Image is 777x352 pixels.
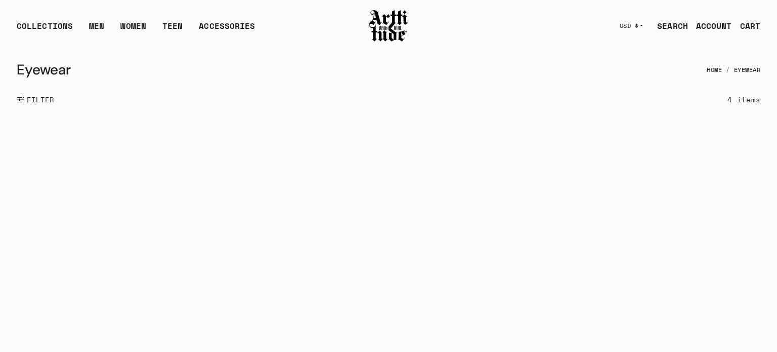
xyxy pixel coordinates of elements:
span: FILTER [25,95,55,105]
a: SEARCH [649,16,688,36]
a: MEN [89,20,104,40]
a: Open cart [732,16,760,36]
a: ACCOUNT [688,16,732,36]
button: Show filters [17,89,55,111]
div: CART [740,20,760,32]
li: Eyewear [722,59,760,81]
a: Home [707,59,722,81]
div: 4 items [727,94,760,105]
a: WOMEN [120,20,146,40]
a: TEEN [162,20,183,40]
h1: Eyewear [17,58,71,82]
img: Arttitude [368,9,409,43]
span: USD $ [620,22,639,30]
button: USD $ [614,15,650,37]
div: ACCESSORIES [199,20,255,40]
ul: Main navigation [9,20,263,40]
div: COLLECTIONS [17,20,73,40]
